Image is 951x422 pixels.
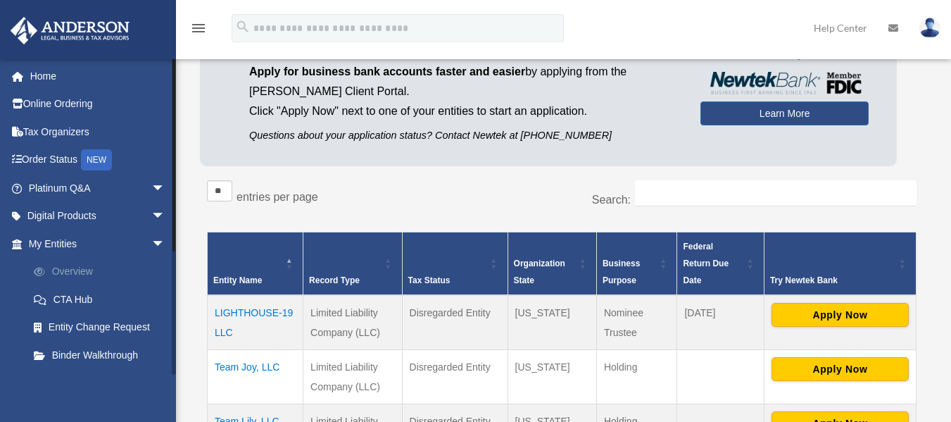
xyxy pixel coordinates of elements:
td: Holding [596,350,676,404]
p: by applying from the [PERSON_NAME] Client Portal. [249,62,679,101]
button: Apply Now [771,303,909,327]
td: [DATE] [677,295,764,350]
th: Organization State: Activate to sort [508,232,596,296]
th: Federal Return Due Date: Activate to sort [677,232,764,296]
a: My Blueprint [20,369,187,397]
span: arrow_drop_down [151,174,180,203]
span: Federal Return Due Date [683,242,729,285]
a: CTA Hub [20,285,187,314]
a: Home [10,62,187,90]
i: search [235,19,251,35]
a: Overview [20,258,187,286]
a: Tax Organizers [10,118,187,146]
td: Disregarded Entity [402,350,508,404]
th: Entity Name: Activate to invert sorting [208,232,303,296]
label: entries per page [237,191,318,203]
span: Entity Name [213,275,262,285]
th: Tax Status: Activate to sort [402,232,508,296]
td: Team Joy, LLC [208,350,303,404]
img: User Pic [919,18,940,38]
div: NEW [81,149,112,170]
label: Search: [592,194,631,206]
div: Try Newtek Bank [770,272,895,289]
span: Business Purpose [603,259,640,285]
span: Record Type [309,275,360,285]
a: Entity Change Request [20,314,187,342]
a: menu [190,25,207,37]
a: Learn More [700,101,869,125]
img: Anderson Advisors Platinum Portal [6,17,134,44]
a: My Entitiesarrow_drop_down [10,230,187,258]
i: menu [190,20,207,37]
td: Limited Liability Company (LLC) [303,350,403,404]
a: Digital Productsarrow_drop_down [10,202,187,230]
td: LIGHTHOUSE-19 LLC [208,295,303,350]
p: Questions about your application status? Contact Newtek at [PHONE_NUMBER] [249,127,679,144]
td: Limited Liability Company (LLC) [303,295,403,350]
td: Disregarded Entity [402,295,508,350]
a: Order StatusNEW [10,146,187,175]
th: Record Type: Activate to sort [303,232,403,296]
a: Platinum Q&Aarrow_drop_down [10,174,187,202]
span: arrow_drop_down [151,202,180,231]
img: NewtekBankLogoSM.png [707,72,862,94]
span: arrow_drop_down [151,230,180,259]
td: Nominee Trustee [596,295,676,350]
td: [US_STATE] [508,350,596,404]
button: Apply Now [771,357,909,381]
td: [US_STATE] [508,295,596,350]
span: Apply for business bank accounts faster and easier [249,66,525,77]
p: Click "Apply Now" next to one of your entities to start an application. [249,101,679,121]
th: Try Newtek Bank : Activate to sort [764,232,916,296]
th: Business Purpose: Activate to sort [596,232,676,296]
span: Tax Status [408,275,451,285]
span: Organization State [514,259,565,285]
a: Online Ordering [10,90,187,118]
a: Binder Walkthrough [20,341,187,369]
